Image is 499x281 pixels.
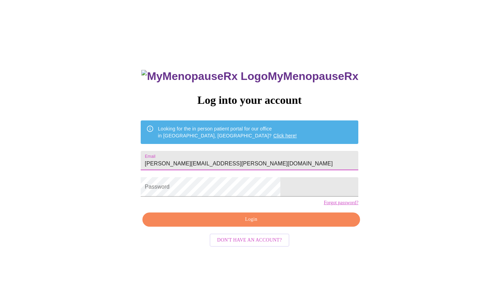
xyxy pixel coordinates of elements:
a: Don't have an account? [208,237,291,243]
button: Login [142,212,360,227]
span: Login [150,215,352,224]
a: Forgot password? [324,200,358,206]
h3: Log into your account [141,94,358,107]
h3: MyMenopauseRx [141,70,358,83]
button: Don't have an account? [210,234,290,247]
div: Looking for the in person patient portal for our office in [GEOGRAPHIC_DATA], [GEOGRAPHIC_DATA]? [158,123,297,142]
img: MyMenopauseRx Logo [141,70,268,83]
a: Click here! [273,133,297,138]
span: Don't have an account? [217,236,282,245]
